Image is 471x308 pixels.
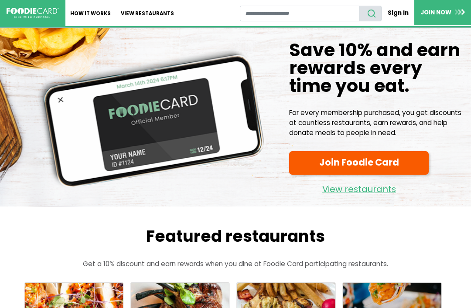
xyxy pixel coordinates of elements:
[240,6,360,21] input: restaurant search
[289,41,464,95] h1: Save 10% and earn rewards every time you eat.
[359,6,382,21] button: search
[289,178,429,196] a: View restaurants
[7,8,59,18] img: FoodieCard; Eat, Drink, Save, Donate
[289,108,464,138] p: For every membership purchased, you get discounts at countless restaurants, earn rewards, and hel...
[7,227,464,246] h2: Featured restaurants
[7,259,464,269] p: Get a 10% discount and earn rewards when you dine at Foodie Card participating restaurants.
[382,5,414,20] a: Sign In
[289,151,429,175] a: Join Foodie Card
